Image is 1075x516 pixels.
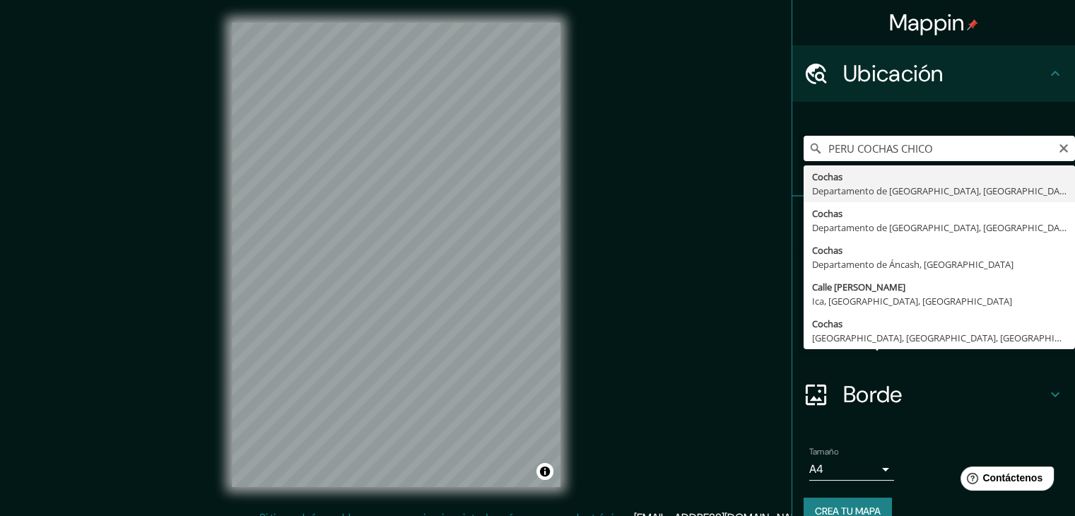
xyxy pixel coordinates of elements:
[809,462,823,476] font: A4
[812,295,1012,307] font: Ica, [GEOGRAPHIC_DATA], [GEOGRAPHIC_DATA]
[809,446,838,457] font: Tamaño
[792,253,1075,310] div: Estilo
[792,310,1075,366] div: Disposición
[812,317,842,330] font: Cochas
[232,23,560,487] canvas: Mapa
[1058,141,1069,154] button: Claro
[812,207,842,220] font: Cochas
[536,463,553,480] button: Activar o desactivar atribución
[812,170,842,183] font: Cochas
[812,184,1073,197] font: Departamento de [GEOGRAPHIC_DATA], [GEOGRAPHIC_DATA]
[812,281,905,293] font: Calle [PERSON_NAME]
[792,197,1075,253] div: Patas
[843,59,944,88] font: Ubicación
[889,8,965,37] font: Mappin
[843,380,903,409] font: Borde
[809,458,894,481] div: A4
[804,136,1075,161] input: Elige tu ciudad o zona
[812,221,1073,234] font: Departamento de [GEOGRAPHIC_DATA], [GEOGRAPHIC_DATA]
[949,461,1059,500] iframe: Lanzador de widgets de ayuda
[967,19,978,30] img: pin-icon.png
[792,366,1075,423] div: Borde
[812,258,1014,271] font: Departamento de Áncash, [GEOGRAPHIC_DATA]
[812,244,842,257] font: Cochas
[792,45,1075,102] div: Ubicación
